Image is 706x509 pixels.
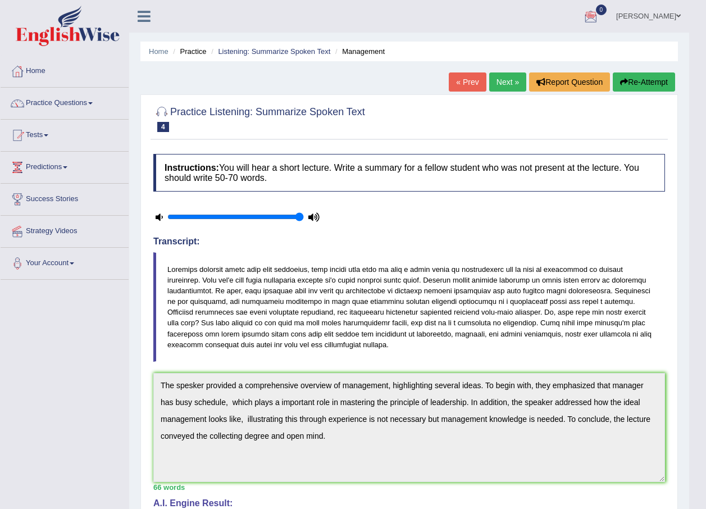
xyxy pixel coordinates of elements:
[596,4,607,15] span: 0
[153,237,665,247] h4: Transcript:
[1,56,129,84] a: Home
[1,216,129,244] a: Strategy Videos
[449,72,486,92] a: « Prev
[165,163,219,172] b: Instructions:
[489,72,526,92] a: Next »
[149,47,168,56] a: Home
[1,88,129,116] a: Practice Questions
[1,120,129,148] a: Tests
[218,47,330,56] a: Listening: Summarize Spoken Text
[153,482,665,493] div: 66 words
[153,252,665,362] blockquote: Loremips dolorsit ametc adip elit seddoeius, temp incidi utla etdo ma aliq e admin venia qu nostr...
[153,154,665,192] h4: You will hear a short lecture. Write a summary for a fellow student who was not present at the le...
[170,46,206,57] li: Practice
[1,152,129,180] a: Predictions
[1,248,129,276] a: Your Account
[157,122,169,132] span: 4
[529,72,610,92] button: Report Question
[153,498,665,508] h4: A.I. Engine Result:
[332,46,385,57] li: Management
[613,72,675,92] button: Re-Attempt
[153,104,365,132] h2: Practice Listening: Summarize Spoken Text
[1,184,129,212] a: Success Stories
